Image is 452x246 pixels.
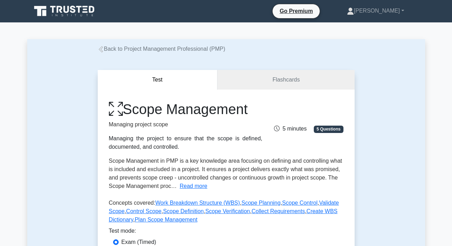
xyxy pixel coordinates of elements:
span: 5 Questions [314,126,343,133]
a: Scope Control [282,200,317,206]
a: [PERSON_NAME] [330,4,421,18]
p: Managing project scope [109,120,262,129]
span: 5 minutes [274,126,306,132]
span: Scope Management in PMP is a key knowledge area focusing on defining and controlling what is incl... [109,158,342,189]
a: Scope Verification [205,208,250,214]
a: Scope Planning [242,200,281,206]
p: Concepts covered: , , , , , , , , , [109,199,343,227]
a: Plan Scope Management [135,217,198,223]
button: Test [98,70,218,90]
a: Go Premium [275,7,317,15]
a: Back to Project Management Professional (PMP) [98,46,225,52]
a: Validate Scope [109,200,339,214]
a: Flashcards [217,70,354,90]
a: Scope Definition [163,208,204,214]
div: Test mode: [109,227,343,238]
a: Work Breakdown Structure (WBS) [155,200,240,206]
h1: Scope Management [109,101,262,118]
button: Read more [180,182,207,190]
div: Managing the project to ensure that the scope is defined, documented, and controlled. [109,134,262,151]
a: Collect Requirements [252,208,305,214]
a: Control Scope [126,208,161,214]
